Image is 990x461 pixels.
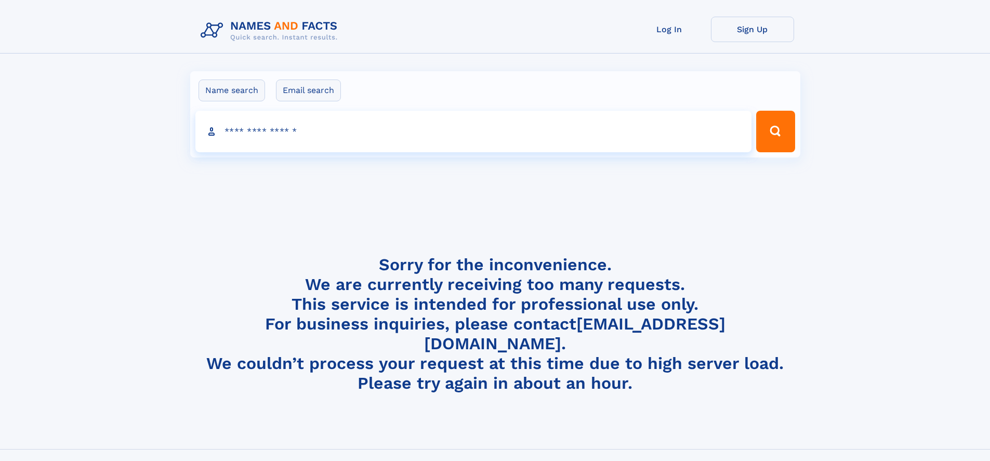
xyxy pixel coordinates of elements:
[199,80,265,101] label: Name search
[195,111,752,152] input: search input
[756,111,795,152] button: Search Button
[196,17,346,45] img: Logo Names and Facts
[628,17,711,42] a: Log In
[424,314,725,353] a: [EMAIL_ADDRESS][DOMAIN_NAME]
[276,80,341,101] label: Email search
[196,255,794,393] h4: Sorry for the inconvenience. We are currently receiving too many requests. This service is intend...
[711,17,794,42] a: Sign Up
